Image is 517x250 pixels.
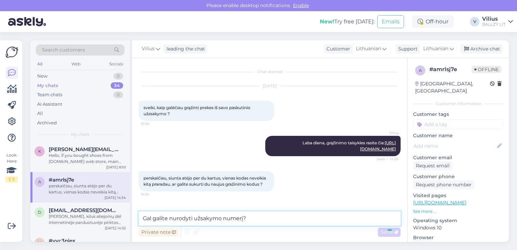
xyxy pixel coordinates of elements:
[37,91,62,98] div: Team chats
[49,213,126,226] div: [PERSON_NAME], kilus abejonių dėl internetinėje parduotuvėje pirktos prekės kokybės, rašykite el....
[482,16,513,27] a: ViliusBALLZY LIT
[373,130,399,136] span: Vilius
[413,111,503,118] p: Customer tags
[413,161,452,170] div: Request email
[37,82,58,89] div: My chats
[356,45,381,53] span: Lithuanian
[373,157,399,162] span: Seen ✓ 14:30
[143,105,251,116] span: sveiki, kaip galėčiau grąžinti prekes iš savo paskutinio užzsakymo ?
[141,192,166,197] span: 14:34
[42,46,85,54] span: Search customers
[106,165,126,170] div: [DATE] 8:50
[49,146,119,152] span: kristina.velickaite2018@gmail.com
[38,210,41,215] span: d
[429,65,472,74] div: # amrlsj7e
[5,176,18,183] div: 1 / 3
[113,73,123,80] div: 0
[412,16,454,28] div: Off-hour
[5,152,18,183] div: Look Here
[49,238,75,244] span: #yvc3niex
[105,226,126,231] div: [DATE] 14:32
[482,16,505,22] div: Vilius
[37,101,62,108] div: AI Assistant
[38,179,41,184] span: a
[49,177,74,183] span: #amrlsj7e
[5,46,18,59] img: Askly Logo
[111,82,123,89] div: 34
[413,234,503,241] p: Browser
[320,18,334,25] b: New!
[413,101,503,107] div: Customer information
[396,45,418,53] div: Support
[377,15,404,28] button: Emails
[413,173,503,180] p: Customer phone
[142,45,155,53] span: Vilius
[324,45,350,53] div: Customer
[49,183,126,195] div: perskaičiau, siunta atėjo per du kartus, vienas kodas neveikia kitą praradau, ar galite sukurti d...
[413,142,496,150] input: Add name
[413,119,503,129] input: Add a tag
[302,140,396,151] span: Laba diena, grąžinimo taisykles rasite čia:
[291,2,311,8] span: Enable
[413,192,503,199] p: Visited pages
[38,240,41,245] span: y
[139,69,401,75] div: Chat started
[37,110,43,117] div: All
[470,17,479,26] div: V
[105,195,126,200] div: [DATE] 14:34
[423,45,448,53] span: Lithuanian
[472,66,501,73] span: Offline
[413,180,474,189] div: Request phone number
[415,80,490,95] div: [GEOGRAPHIC_DATA], [GEOGRAPHIC_DATA]
[38,149,41,154] span: k
[108,60,125,68] div: Socials
[141,121,166,126] span: 13:06
[37,73,47,80] div: New
[49,207,119,213] span: dinaslakeriuks@gmail.com
[139,83,401,89] div: [DATE]
[413,224,503,231] p: Windows 10
[413,217,503,224] p: Operating system
[419,68,422,73] span: a
[482,22,505,27] div: BALLZY LIT
[70,60,82,68] div: Web
[36,60,44,68] div: All
[413,154,503,161] p: Customer email
[320,18,375,26] div: Try free [DATE]:
[164,45,205,53] div: leading the chat
[413,241,503,248] p: Chrome [TECHNICAL_ID]
[37,120,57,126] div: Archived
[460,44,503,54] div: Archive chat
[113,91,123,98] div: 0
[143,175,267,187] span: perskaičiau, siunta atėjo per du kartus, vienas kodas neveikia kitą praradau, ar galite sukurti d...
[413,208,503,214] p: See more ...
[413,200,466,206] a: [URL][DOMAIN_NAME]
[71,131,89,138] span: My chats
[49,152,126,165] div: Hello, if you bought shoes from [DOMAIN_NAME] web store, main warehouse based in [GEOGRAPHIC_DATA...
[413,132,503,139] p: Customer name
